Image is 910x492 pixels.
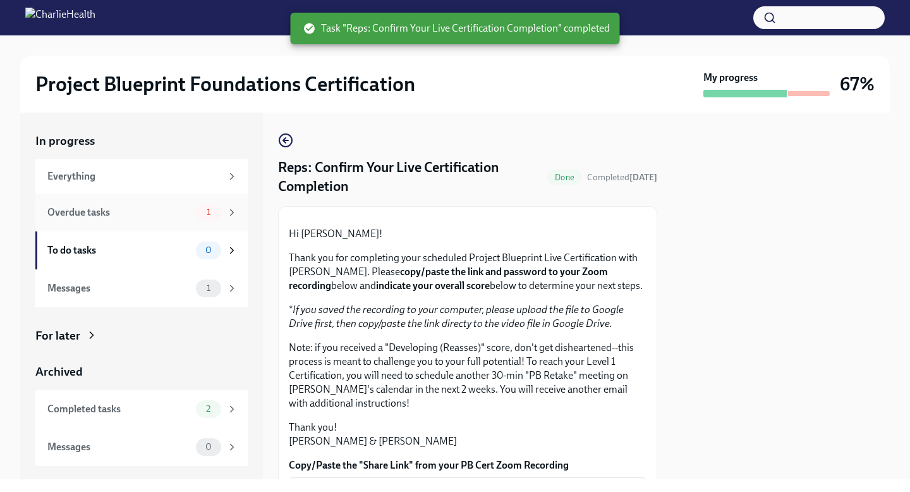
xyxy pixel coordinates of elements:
[35,269,248,307] a: Messages1
[35,194,248,231] a: Overdue tasks1
[703,71,758,85] strong: My progress
[47,281,191,295] div: Messages
[35,328,80,344] div: For later
[198,404,218,414] span: 2
[303,22,610,35] span: Task "Reps: Confirm Your Live Certification Completion" completed
[289,421,646,448] p: Thank you! [PERSON_NAME] & [PERSON_NAME]
[35,133,248,149] a: In progress
[35,364,248,380] a: Archived
[198,245,219,255] span: 0
[35,390,248,428] a: Completed tasks2
[547,173,582,182] span: Done
[587,171,657,183] span: October 1st, 2025 12:06
[198,442,219,452] span: 0
[587,172,657,183] span: Completed
[289,266,608,292] strong: copy/paste the link and password to your Zoom recording
[25,8,95,28] img: CharlieHealth
[35,71,415,97] h2: Project Blueprint Foundations Certification
[376,280,490,292] strong: indicate your overall score
[47,206,191,219] div: Overdue tasks
[289,458,646,472] label: Copy/Paste the "Share Link" from your PB Cert Zoom Recording
[35,428,248,466] a: Messages0
[35,328,248,344] a: For later
[35,231,248,269] a: To do tasks0
[278,158,542,196] h4: Reps: Confirm Your Live Certification Completion
[289,251,646,293] p: Thank you for completing your scheduled Project Blueprint Live Certification with [PERSON_NAME]. ...
[840,73,875,95] h3: 67%
[629,172,657,183] strong: [DATE]
[289,304,624,329] em: If you saved the recording to your computer, please upload the file to Google Drive first, then c...
[289,227,646,241] p: Hi [PERSON_NAME]!
[47,243,191,257] div: To do tasks
[199,283,218,293] span: 1
[199,207,218,217] span: 1
[47,440,191,454] div: Messages
[47,169,221,183] div: Everything
[47,402,191,416] div: Completed tasks
[289,341,646,410] p: Note: if you received a "Developing (Reasses)" score, don't get disheartened--this process is mea...
[35,159,248,194] a: Everything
